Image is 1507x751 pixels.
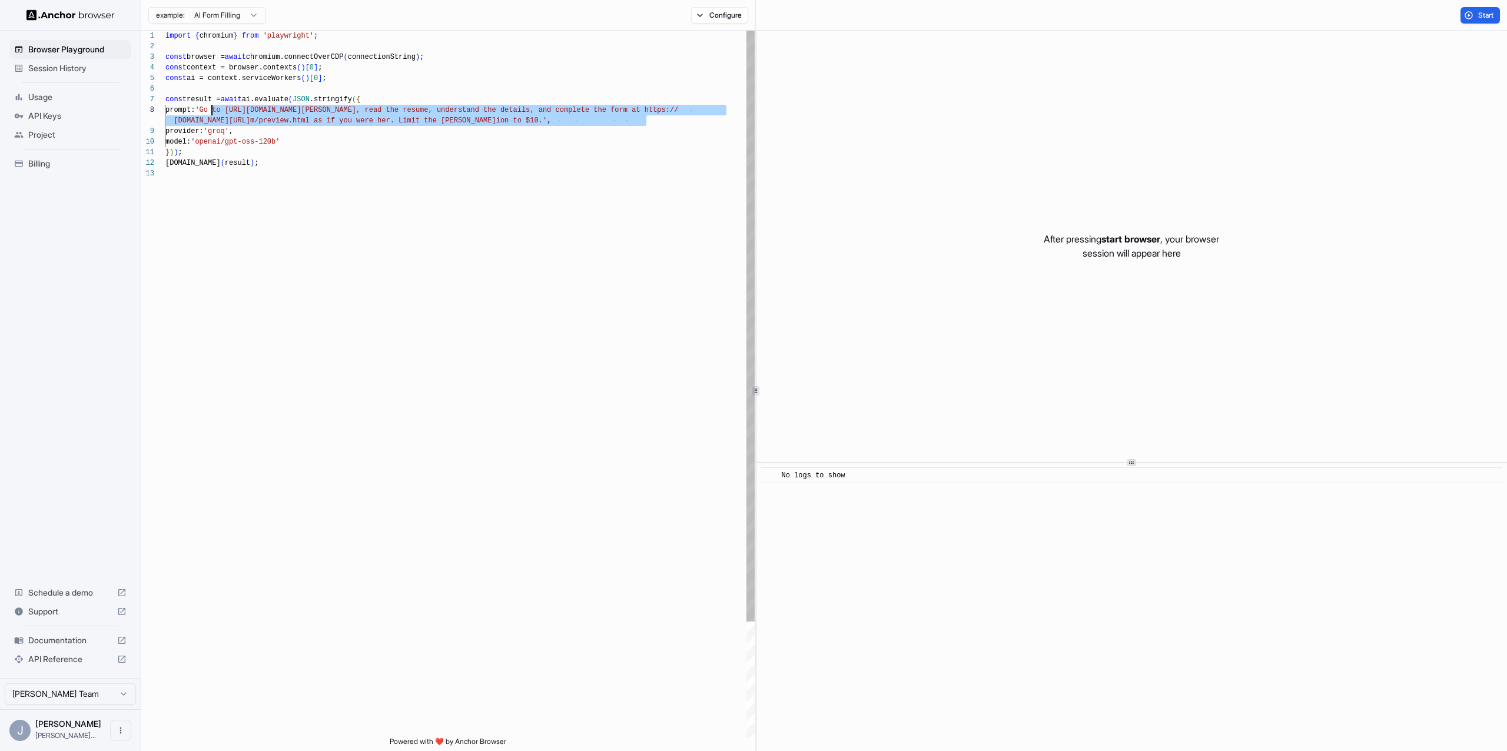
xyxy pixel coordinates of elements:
span: Project [28,129,127,141]
span: [ [306,64,310,72]
span: john@anchorbrowser.io [35,731,96,740]
span: Usage [28,91,127,103]
button: Open menu [110,720,131,741]
span: provider: [165,127,204,135]
div: API Reference [9,650,131,669]
span: ) [416,53,420,61]
span: ad the resume, understand the details, and complet [373,106,585,114]
span: Billing [28,158,127,170]
span: 'openai/gpt-oss-120b' [191,138,280,146]
span: ) [170,148,174,157]
span: No logs to show [782,471,845,480]
span: ( [343,53,347,61]
span: JSON [293,95,310,104]
span: ( [221,159,225,167]
span: ) [174,148,178,157]
span: chromium [200,32,234,40]
div: 12 [141,158,154,168]
div: Session History [9,59,131,78]
span: Session History [28,62,127,74]
span: model: [165,138,191,146]
span: { [195,32,199,40]
span: ; [314,32,318,40]
span: const [165,74,187,82]
div: Project [9,125,131,144]
div: API Keys [9,107,131,125]
div: 4 [141,62,154,73]
span: result = [187,95,221,104]
span: connectionString [348,53,416,61]
div: 7 [141,94,154,105]
span: Start [1478,11,1495,20]
span: John Marbach [35,719,101,729]
span: ; [322,74,326,82]
span: [DOMAIN_NAME][URL] [174,117,250,125]
div: 5 [141,73,154,84]
div: 10 [141,137,154,147]
span: import [165,32,191,40]
div: Documentation [9,631,131,650]
span: ( [288,95,293,104]
span: ; [254,159,258,167]
span: 'playwright' [263,32,314,40]
span: prompt: [165,106,195,114]
span: [DOMAIN_NAME] [165,159,221,167]
span: example: [156,11,185,20]
span: m/preview.html as if you were her. Limit the [PERSON_NAME] [250,117,496,125]
span: } [165,148,170,157]
span: ion to $10.' [496,117,547,125]
span: ) [301,64,305,72]
span: Browser Playground [28,44,127,55]
span: ) [306,74,310,82]
div: J [9,720,31,741]
div: Usage [9,88,131,107]
span: Documentation [28,634,112,646]
div: 6 [141,84,154,94]
span: .stringify [310,95,352,104]
span: ] [318,74,322,82]
span: ai = context.serviceWorkers [187,74,301,82]
span: ; [178,148,182,157]
span: ai.evaluate [242,95,288,104]
span: Support [28,606,112,617]
span: from [242,32,259,40]
img: Anchor Logo [26,9,115,21]
span: [ [310,74,314,82]
span: 0 [310,64,314,72]
span: , [547,117,551,125]
span: , [229,127,233,135]
span: 0 [314,74,318,82]
span: 'Go to [URL][DOMAIN_NAME][PERSON_NAME], re [195,106,373,114]
span: result [225,159,250,167]
div: Browser Playground [9,40,131,59]
span: ​ [767,470,773,481]
button: Configure [691,7,748,24]
span: context = browser.contexts [187,64,297,72]
p: After pressing , your browser session will appear here [1044,232,1219,260]
div: 13 [141,168,154,179]
span: ( [297,64,301,72]
span: } [233,32,237,40]
span: const [165,95,187,104]
div: Support [9,602,131,621]
span: ] [314,64,318,72]
span: browser = [187,53,225,61]
span: ) [250,159,254,167]
div: 9 [141,126,154,137]
span: ( [352,95,356,104]
div: Billing [9,154,131,173]
div: 3 [141,52,154,62]
span: Powered with ❤️ by Anchor Browser [390,737,506,751]
span: { [356,95,360,104]
span: ; [420,53,424,61]
span: 'groq' [204,127,229,135]
div: 11 [141,147,154,158]
span: ; [318,64,322,72]
span: const [165,53,187,61]
span: chromium.connectOverCDP [246,53,344,61]
div: 2 [141,41,154,52]
span: API Reference [28,653,112,665]
div: Schedule a demo [9,583,131,602]
span: e the form at https:// [585,106,678,114]
span: ( [301,74,305,82]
